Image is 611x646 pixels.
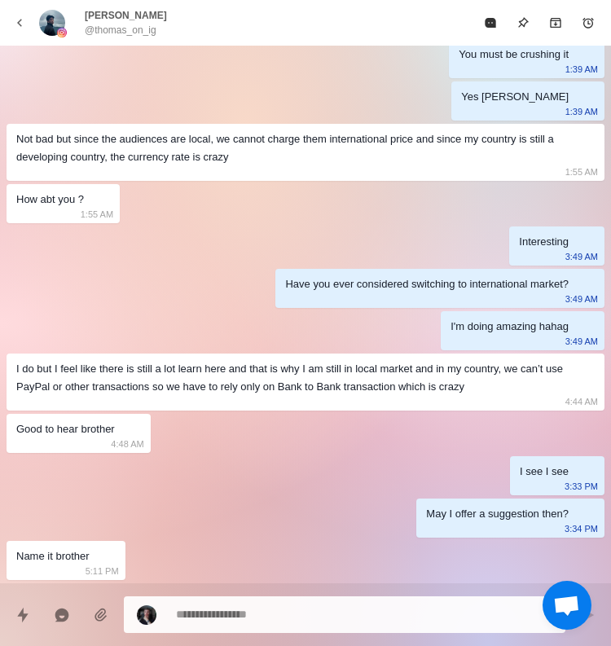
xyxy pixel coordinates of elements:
[86,562,119,580] p: 5:11 PM
[539,7,572,39] button: Archive
[565,520,598,538] p: 3:34 PM
[459,46,569,64] div: You must be crushing it
[16,191,84,209] div: How abt you ?
[85,8,167,23] p: [PERSON_NAME]
[46,599,78,631] button: Reply with AI
[520,463,569,481] div: I see I see
[85,23,156,37] p: @thomas_on_ig
[565,60,598,78] p: 1:39 AM
[572,7,604,39] button: Add reminder
[461,88,569,106] div: Yes [PERSON_NAME]
[7,10,33,36] button: back
[565,248,598,266] p: 3:49 AM
[426,505,569,523] div: May I offer a suggestion then?
[451,318,569,336] div: I'm doing amazing hahag
[16,420,115,438] div: Good to hear brother
[285,275,569,293] div: Have you ever considered switching to international market?
[565,332,598,350] p: 3:49 AM
[16,130,569,166] div: Not bad but since the audiences are local, we cannot charge them international price and since my...
[111,435,143,453] p: 4:48 AM
[57,28,67,37] img: picture
[519,233,569,251] div: Interesting
[474,7,507,39] button: Mark as read
[137,605,156,625] img: picture
[565,290,598,308] p: 3:49 AM
[543,581,591,630] div: Open chat
[507,7,539,39] button: Pin
[565,163,598,181] p: 1:55 AM
[16,547,90,565] div: Name it brother
[565,393,598,411] p: 4:44 AM
[16,360,569,396] div: I do but I feel like there is still a lot learn here and that is why I am still in local market a...
[85,599,117,631] button: Add media
[7,599,39,631] button: Quick replies
[81,205,113,223] p: 1:55 AM
[39,10,65,36] img: picture
[565,477,598,495] p: 3:33 PM
[565,103,598,121] p: 1:39 AM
